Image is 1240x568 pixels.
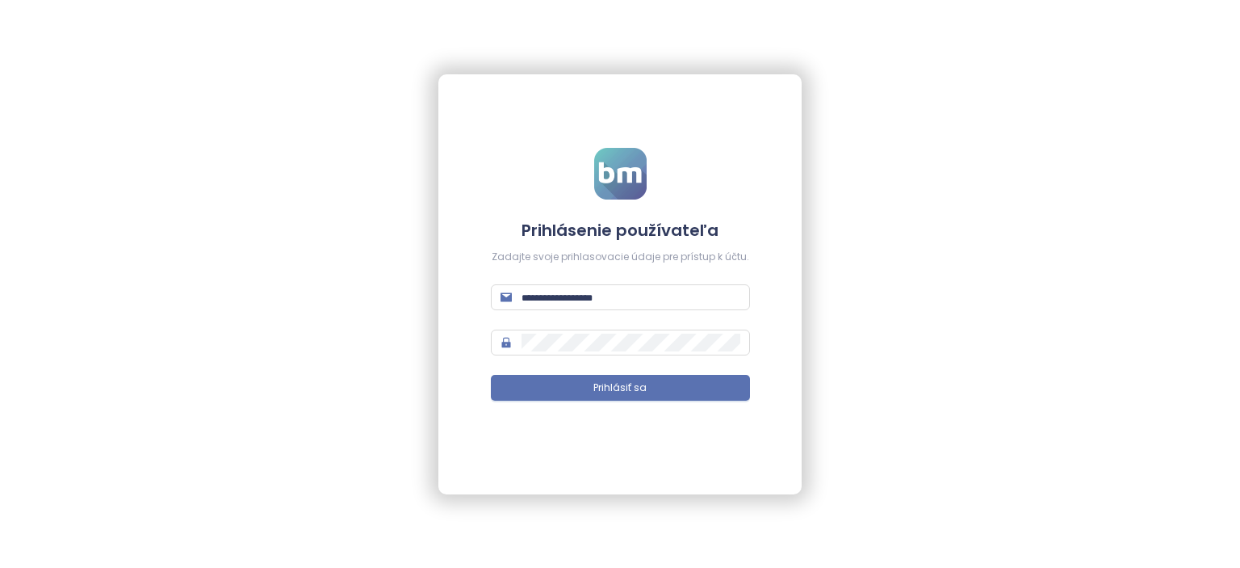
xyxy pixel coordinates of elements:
[491,375,750,401] button: Prihlásiť sa
[501,292,512,303] span: mail
[491,250,750,265] div: Zadajte svoje prihlasovacie údaje pre prístup k účtu.
[491,219,750,242] h4: Prihlásenie používateľa
[501,337,512,348] span: lock
[593,381,647,396] span: Prihlásiť sa
[594,148,647,200] img: logo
